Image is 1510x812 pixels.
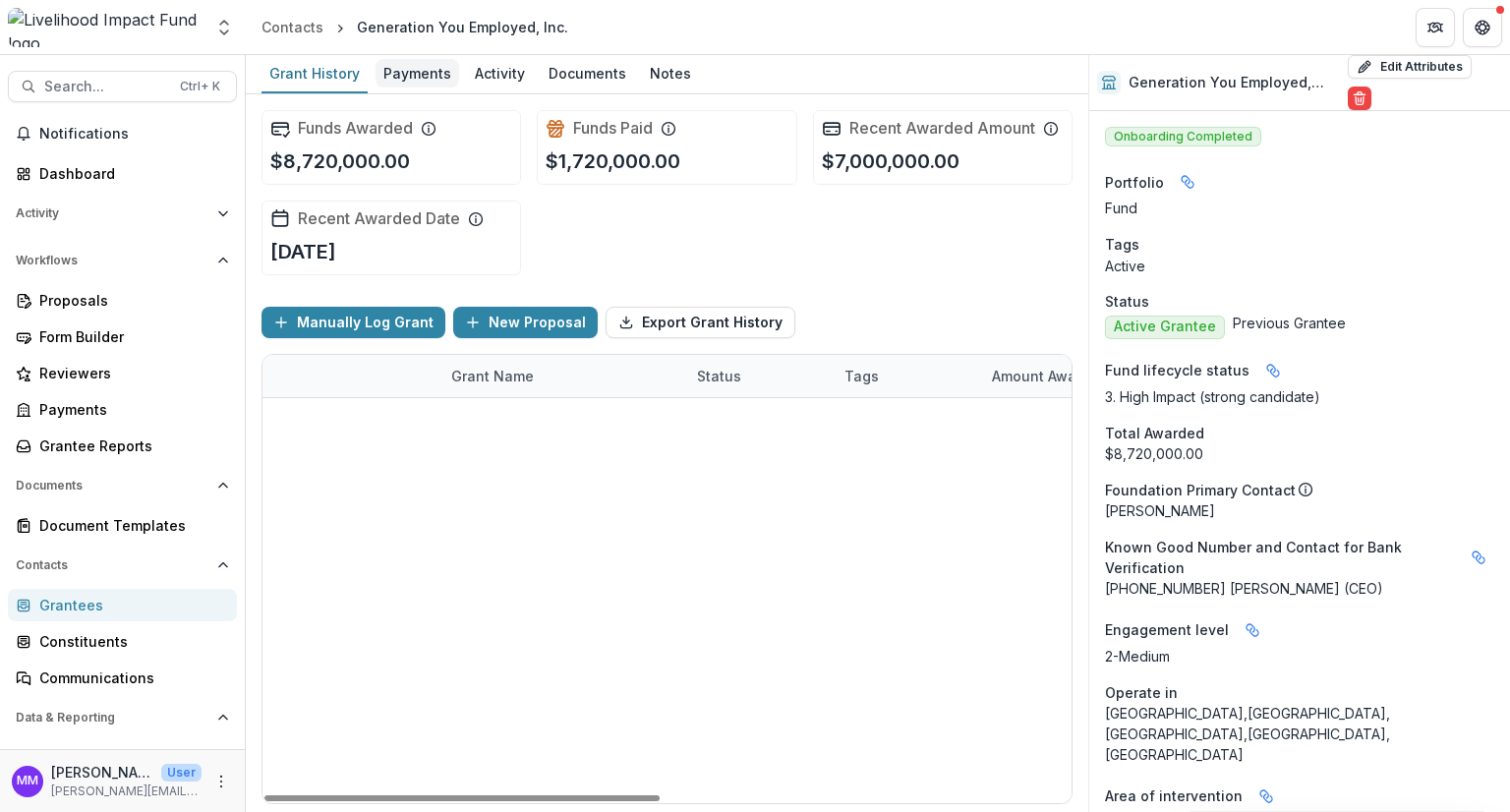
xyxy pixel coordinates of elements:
span: Known Good Number and Contact for Bank Verification [1105,537,1455,578]
div: Dashboard [39,163,221,184]
p: 2-Medium [1105,646,1494,667]
p: 3. High Impact (strong candidate) [1105,386,1494,407]
div: Status [685,355,833,397]
span: Area of intervention [1105,785,1243,806]
a: Document Templates [8,509,237,542]
span: Onboarding Completed [1105,127,1261,146]
span: Active Grantee [1114,319,1216,335]
p: [PHONE_NUMBER] [PERSON_NAME] (CEO) [1105,578,1494,599]
p: User [161,764,202,782]
img: Livelihood Impact Fund logo [8,8,203,47]
p: $8,720,000.00 [270,146,410,176]
span: Status [1105,291,1149,312]
div: Dashboard [39,747,221,768]
button: Open Data & Reporting [8,702,237,733]
div: Amount Awarded [980,355,1128,397]
button: Export Grant History [606,307,795,338]
div: Tags [833,355,980,397]
p: [PERSON_NAME] [51,762,153,783]
button: Manually Log Grant [261,307,445,338]
div: Ctrl + K [176,76,224,97]
a: Communications [8,662,237,694]
span: Tags [1105,234,1139,255]
span: Workflows [16,254,209,267]
button: Open Activity [8,198,237,229]
button: Open Contacts [8,550,237,581]
nav: breadcrumb [254,13,576,41]
span: Documents [16,479,209,493]
div: Notes [642,59,699,87]
button: Edit Attributes [1348,55,1472,79]
h2: Recent Awarded Date [298,209,460,228]
button: Delete [1348,87,1371,110]
div: Amount Awarded [980,366,1120,386]
button: Open Documents [8,470,237,501]
button: Linked binding [1257,355,1289,386]
h2: Recent Awarded Amount [849,119,1035,138]
span: Data & Reporting [16,711,209,725]
a: Reviewers [8,357,237,389]
div: Grant Name [439,355,685,397]
button: More [209,770,233,793]
a: Payments [376,55,459,93]
div: $8,720,000.00 [1105,443,1494,464]
div: Grantee Reports [39,435,221,456]
div: Tags [833,366,891,386]
div: Generation You Employed, Inc. [357,17,568,37]
h2: Funds Awarded [298,119,413,138]
div: Documents [541,59,634,87]
p: [PERSON_NAME] [1105,500,1494,521]
a: Contacts [254,13,331,41]
div: Payments [376,59,459,87]
p: [PERSON_NAME][EMAIL_ADDRESS][DOMAIN_NAME] [51,783,202,800]
span: Fund lifecycle status [1105,360,1249,380]
p: [GEOGRAPHIC_DATA],[GEOGRAPHIC_DATA],[GEOGRAPHIC_DATA],[GEOGRAPHIC_DATA],[GEOGRAPHIC_DATA] [1105,703,1494,765]
a: Activity [467,55,533,93]
p: [DATE] [270,237,336,266]
span: Previous Grantee [1233,316,1346,332]
div: Document Templates [39,515,221,536]
button: Notifications [8,118,237,149]
a: Constituents [8,625,237,658]
a: Documents [541,55,634,93]
span: Engagement level [1105,619,1229,640]
span: Activity [16,206,209,220]
button: Partners [1416,8,1455,47]
a: Grantee Reports [8,430,237,462]
div: Grant Name [439,366,546,386]
p: $7,000,000.00 [822,146,959,176]
div: Proposals [39,290,221,311]
h2: Funds Paid [573,119,653,138]
p: $1,720,000.00 [546,146,680,176]
span: Operate in [1105,682,1178,703]
a: Form Builder [8,320,237,353]
a: Proposals [8,284,237,317]
h2: Generation You Employed, Inc. [1129,75,1339,91]
button: Get Help [1463,8,1502,47]
span: Search... [44,79,168,95]
button: Open Workflows [8,245,237,276]
div: Activity [467,59,533,87]
button: Search... [8,71,237,102]
span: Portfolio [1105,172,1164,193]
span: Active [1105,259,1145,275]
button: Linked binding [1463,542,1494,573]
button: New Proposal [453,307,598,338]
div: Constituents [39,631,221,652]
div: Grantees [39,595,221,615]
a: Payments [8,393,237,426]
span: Notifications [39,126,229,143]
a: Dashboard [8,157,237,190]
button: Linked binding [1250,781,1282,812]
a: Grantees [8,589,237,621]
div: Miriam Mwangi [17,775,38,787]
button: Linked binding [1237,614,1268,646]
div: Communications [39,667,221,688]
a: Dashboard [8,741,237,774]
div: Reviewers [39,363,221,383]
span: Total Awarded [1105,423,1204,443]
